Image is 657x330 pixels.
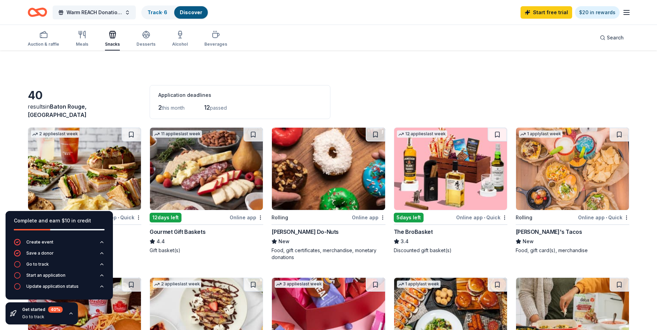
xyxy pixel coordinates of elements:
[153,281,201,288] div: 2 applies last week
[150,213,181,222] div: 12 days left
[28,4,47,20] a: Home
[14,261,105,272] button: Go to track
[523,237,534,246] span: New
[230,213,263,222] div: Online app
[158,104,162,111] span: 2
[28,103,87,118] span: Baton Rouge, [GEOGRAPHIC_DATA]
[162,105,185,111] span: this month
[204,104,210,111] span: 12
[150,128,263,210] img: Image for Gourmet Gift Baskets
[516,128,629,210] img: Image for Torchy's Tacos
[516,127,629,254] a: Image for Torchy's Tacos1 applylast weekRollingOnline app•Quick[PERSON_NAME]'s TacosNewFood, gift...
[28,103,87,118] span: in
[278,237,290,246] span: New
[394,228,433,236] div: The BroBasket
[521,6,572,19] a: Start free trial
[272,128,385,210] img: Image for Shipley Do-Nuts
[516,228,582,236] div: [PERSON_NAME]'s Tacos
[28,102,141,119] div: results
[14,239,105,250] button: Create event
[66,8,122,17] span: Warm REACH Donation Drive
[172,28,188,51] button: Alcohol
[210,105,227,111] span: passed
[14,250,105,261] button: Save a donor
[14,217,105,225] div: Complete and earn $10 in credit
[26,284,79,289] div: Update application status
[157,237,165,246] span: 4.4
[575,6,620,19] a: $20 in rewards
[594,31,629,45] button: Search
[28,42,59,47] div: Auction & raffle
[172,42,188,47] div: Alcohol
[141,6,208,19] button: Track· 6Discover
[105,42,120,47] div: Snacks
[180,9,202,15] a: Discover
[394,247,507,254] div: Discounted gift basket(s)
[28,28,59,51] button: Auction & raffle
[275,281,323,288] div: 3 applies last week
[272,127,385,261] a: Image for Shipley Do-NutsRollingOnline app[PERSON_NAME] Do-NutsNewFood, gift certificates, mercha...
[158,91,322,99] div: Application deadlines
[105,28,120,51] button: Snacks
[31,130,79,138] div: 2 applies last week
[352,213,385,222] div: Online app
[397,281,441,288] div: 1 apply last week
[150,247,263,254] div: Gift basket(s)
[150,228,205,236] div: Gourmet Gift Baskets
[136,42,156,47] div: Desserts
[76,28,88,51] button: Meals
[394,213,424,222] div: 5 days left
[153,130,202,138] div: 11 applies last week
[519,130,562,138] div: 1 apply last week
[28,127,141,254] a: Image for McAlister's Deli2 applieslast weekRollingOnline app•Quick[PERSON_NAME] DeliNewFood, gif...
[516,213,532,222] div: Rolling
[136,28,156,51] button: Desserts
[397,130,447,138] div: 12 applies last week
[14,272,105,283] button: Start an application
[607,34,624,42] span: Search
[272,213,288,222] div: Rolling
[272,228,339,236] div: [PERSON_NAME] Do-Nuts
[53,6,136,19] button: Warm REACH Donation Drive
[272,247,385,261] div: Food, gift certificates, merchandise, monetary donations
[394,128,507,210] img: Image for The BroBasket
[456,213,507,222] div: Online app Quick
[26,250,54,256] div: Save a donor
[516,247,629,254] div: Food, gift card(s), merchandise
[484,215,485,220] span: •
[26,262,49,267] div: Go to track
[401,237,409,246] span: 3.4
[606,215,607,220] span: •
[28,89,141,102] div: 40
[148,9,167,15] a: Track· 6
[26,239,53,245] div: Create event
[204,42,227,47] div: Beverages
[76,42,88,47] div: Meals
[48,306,63,313] div: 40 %
[28,128,141,210] img: Image for McAlister's Deli
[204,28,227,51] button: Beverages
[394,127,507,254] a: Image for The BroBasket12 applieslast week5days leftOnline app•QuickThe BroBasket3.4Discounted gi...
[578,213,629,222] div: Online app Quick
[26,273,65,278] div: Start an application
[22,306,63,313] div: Get started
[22,314,63,320] div: Go to track
[150,127,263,254] a: Image for Gourmet Gift Baskets11 applieslast week12days leftOnline appGourmet Gift Baskets4.4Gift...
[14,283,105,294] button: Update application status
[118,215,119,220] span: •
